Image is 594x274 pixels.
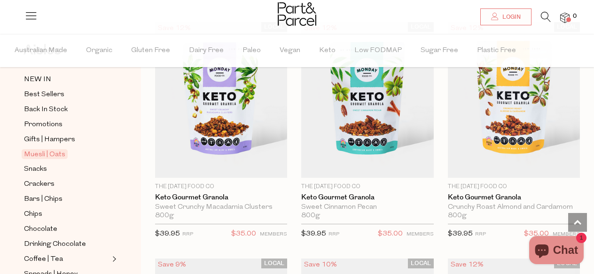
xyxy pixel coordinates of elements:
[155,259,189,271] div: Save 9%
[319,34,336,67] span: Keto
[24,164,47,175] span: Snacks
[477,34,516,67] span: Plastic Free
[24,193,109,205] a: Bars | Chips
[24,74,109,85] a: NEW IN
[301,193,433,202] a: Keto Gourmet Granola
[560,13,570,23] a: 0
[448,203,580,212] div: Crunchy Roast Almond and Cardamom
[182,232,193,237] small: RRP
[24,119,109,130] a: Promotions
[553,232,580,237] small: MEMBERS
[524,228,549,240] span: $35.00
[328,232,339,237] small: RRP
[24,134,75,145] span: Gifts | Hampers
[278,2,316,26] img: Part&Parcel
[378,228,403,240] span: $35.00
[24,254,63,265] span: Coffee | Tea
[242,34,261,67] span: Paleo
[24,104,109,115] a: Back In Stock
[24,208,109,220] a: Chips
[301,183,433,191] p: The [DATE] Food Co
[155,22,287,178] img: Keto Gourmet Granola
[571,12,579,21] span: 0
[421,34,458,67] span: Sugar Free
[22,149,68,159] span: Muesli | Oats
[301,230,326,237] span: $39.95
[500,13,521,21] span: Login
[526,236,586,266] inbox-online-store-chat: Shopify online store chat
[24,238,109,250] a: Drinking Chocolate
[24,224,57,235] span: Chocolate
[24,194,63,205] span: Bars | Chips
[15,34,67,67] span: Australian Made
[301,22,433,178] img: Keto Gourmet Granola
[301,259,340,271] div: Save 10%
[24,89,64,100] span: Best Sellers
[24,239,86,250] span: Drinking Chocolate
[280,34,300,67] span: Vegan
[448,22,580,178] img: Keto Gourmet Granola
[480,8,531,25] a: Login
[110,253,117,265] button: Expand/Collapse Coffee | Tea
[155,193,287,202] a: Keto Gourmet Granola
[24,119,63,130] span: Promotions
[301,203,433,212] div: Sweet Cinnamon Pecan
[475,232,486,237] small: RRP
[24,89,109,100] a: Best Sellers
[24,104,68,115] span: Back In Stock
[24,179,55,190] span: Crackers
[448,230,473,237] span: $39.95
[155,212,174,220] span: 800g
[155,203,287,212] div: Sweet Crunchy Macadamia Clusters
[354,34,402,67] span: Low FODMAP
[24,209,42,220] span: Chips
[24,163,109,175] a: Snacks
[131,34,170,67] span: Gluten Free
[24,149,109,160] a: Muesli | Oats
[24,223,109,235] a: Chocolate
[86,34,112,67] span: Organic
[448,212,467,220] span: 800g
[448,193,580,202] a: Keto Gourmet Granola
[155,230,180,237] span: $39.95
[408,259,434,268] span: LOCAL
[406,232,434,237] small: MEMBERS
[448,259,486,271] div: Save 12%
[155,183,287,191] p: The [DATE] Food Co
[261,259,287,268] span: LOCAL
[24,178,109,190] a: Crackers
[189,34,224,67] span: Dairy Free
[24,74,51,85] span: NEW IN
[231,228,256,240] span: $35.00
[24,253,109,265] a: Coffee | Tea
[260,232,287,237] small: MEMBERS
[24,134,109,145] a: Gifts | Hampers
[301,212,320,220] span: 800g
[448,183,580,191] p: The [DATE] Food Co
